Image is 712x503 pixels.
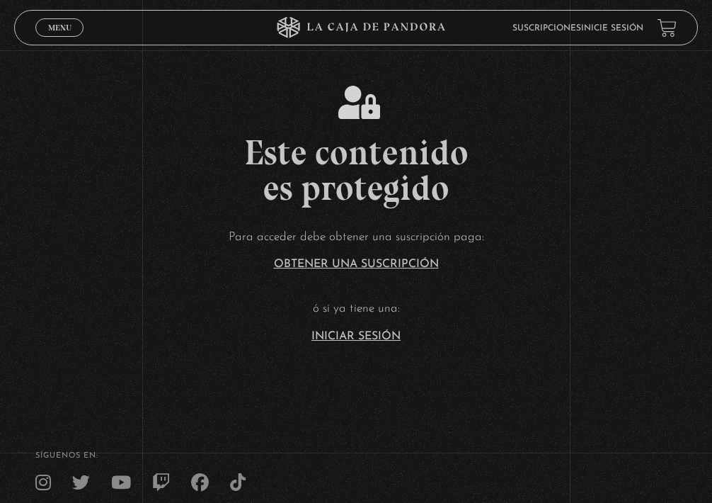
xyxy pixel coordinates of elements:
[48,23,71,32] span: Menu
[311,331,401,342] a: Iniciar Sesión
[581,24,643,33] a: Inicie sesión
[35,452,676,460] h4: SÍguenos en:
[512,24,581,33] a: Suscripciones
[658,18,677,38] a: View your shopping cart
[43,35,76,45] span: Cerrar
[274,259,439,270] a: Obtener una suscripción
